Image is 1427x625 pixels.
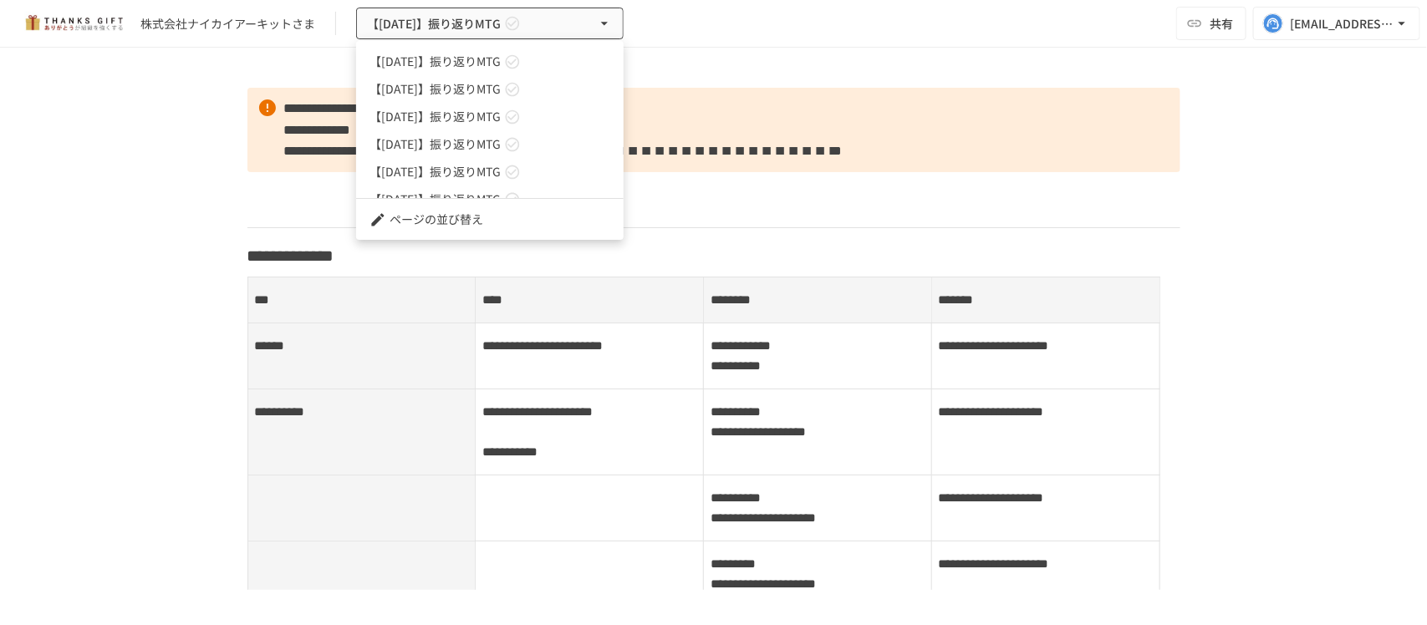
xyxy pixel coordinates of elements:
[356,206,624,233] li: ページの並び替え
[369,191,501,208] span: 【[DATE]】振り返りMTG
[369,80,501,98] span: 【[DATE]】振り返りMTG
[369,163,501,180] span: 【[DATE]】振り返りMTG
[369,108,501,125] span: 【[DATE]】振り返りMTG
[369,53,501,70] span: 【[DATE]】振り返りMTG
[369,135,501,153] span: 【[DATE]】振り返りMTG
